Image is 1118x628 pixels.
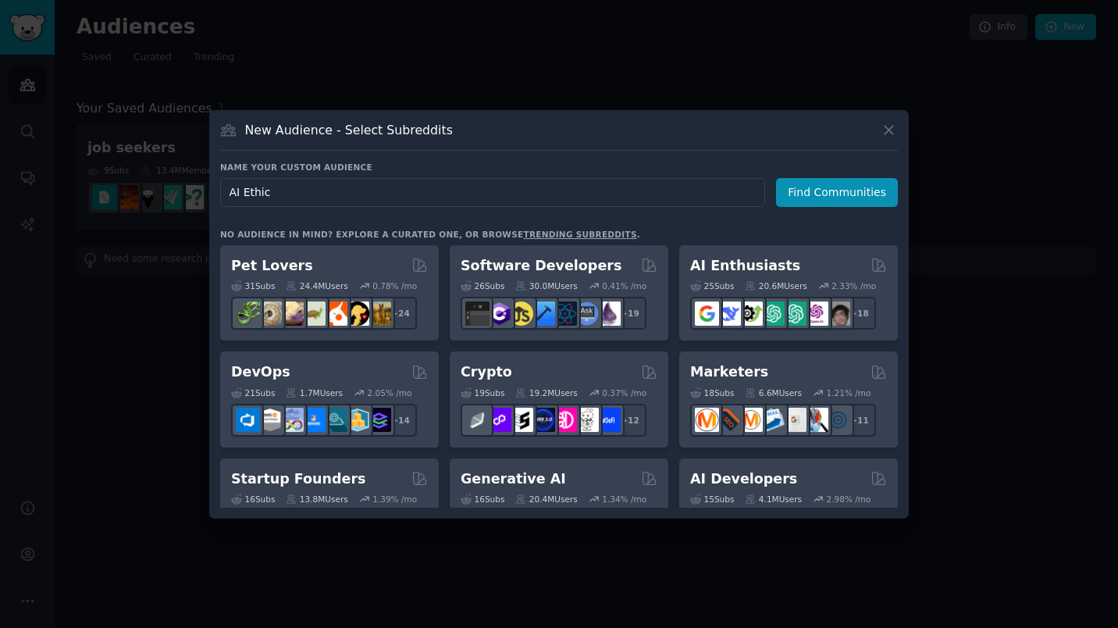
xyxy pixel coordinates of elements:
[515,280,577,291] div: 30.0M Users
[553,302,577,326] img: reactnative
[614,404,646,437] div: + 12
[384,297,417,330] div: + 24
[323,302,347,326] img: cockatiel
[286,494,347,505] div: 13.8M Users
[279,302,304,326] img: leopardgeckos
[690,256,800,276] h2: AI Enthusiasts
[367,408,391,432] img: PlatformEngineers
[515,494,577,505] div: 20.4M Users
[782,302,806,326] img: chatgpt_prompts_
[236,302,260,326] img: herpetology
[368,387,412,398] div: 2.05 % /mo
[236,408,260,432] img: azuredevops
[245,122,453,138] h3: New Audience - Select Subreddits
[690,387,734,398] div: 18 Sub s
[575,408,599,432] img: CryptoNews
[220,162,898,173] h3: Name your custom audience
[258,302,282,326] img: ballpython
[843,404,876,437] div: + 11
[531,302,555,326] img: iOSProgramming
[690,469,797,489] h2: AI Developers
[826,408,850,432] img: OnlineMarketing
[739,408,763,432] img: AskMarketing
[367,302,391,326] img: dogbreed
[695,408,719,432] img: content_marketing
[461,387,504,398] div: 19 Sub s
[231,256,313,276] h2: Pet Lovers
[258,408,282,432] img: AWS_Certified_Experts
[231,494,275,505] div: 16 Sub s
[745,280,806,291] div: 20.6M Users
[745,494,802,505] div: 4.1M Users
[827,494,871,505] div: 2.98 % /mo
[461,494,504,505] div: 16 Sub s
[831,280,876,291] div: 2.33 % /mo
[596,408,621,432] img: defi_
[739,302,763,326] img: AItoolsCatalog
[286,280,347,291] div: 24.4M Users
[465,408,490,432] img: ethfinance
[509,302,533,326] img: learnjavascript
[345,302,369,326] img: PetAdvice
[487,408,511,432] img: 0xPolygon
[602,494,646,505] div: 1.34 % /mo
[461,280,504,291] div: 26 Sub s
[782,408,806,432] img: googleads
[690,494,734,505] div: 15 Sub s
[301,408,326,432] img: DevOpsLinks
[531,408,555,432] img: web3
[596,302,621,326] img: elixir
[760,408,785,432] img: Emailmarketing
[602,387,646,398] div: 0.37 % /mo
[515,387,577,398] div: 19.2M Users
[690,362,768,382] h2: Marketers
[602,280,646,291] div: 0.41 % /mo
[231,362,290,382] h2: DevOps
[384,404,417,437] div: + 14
[461,469,566,489] h2: Generative AI
[465,302,490,326] img: software
[804,408,828,432] img: MarketingResearch
[717,408,741,432] img: bigseo
[231,469,365,489] h2: Startup Founders
[575,302,599,326] img: AskComputerScience
[553,408,577,432] img: defiblockchain
[487,302,511,326] img: csharp
[695,302,719,326] img: GoogleGeminiAI
[509,408,533,432] img: ethstaker
[717,302,741,326] img: DeepSeek
[279,408,304,432] img: Docker_DevOps
[220,229,640,240] div: No audience in mind? Explore a curated one, or browse .
[614,297,646,330] div: + 19
[372,494,417,505] div: 1.39 % /mo
[776,178,898,207] button: Find Communities
[231,280,275,291] div: 31 Sub s
[301,302,326,326] img: turtle
[745,387,802,398] div: 6.6M Users
[826,302,850,326] img: ArtificalIntelligence
[220,178,765,207] input: Pick a short name, like "Digital Marketers" or "Movie-Goers"
[827,387,871,398] div: 1.21 % /mo
[231,387,275,398] div: 21 Sub s
[372,280,417,291] div: 0.78 % /mo
[323,408,347,432] img: platformengineering
[690,280,734,291] div: 25 Sub s
[760,302,785,326] img: chatgpt_promptDesign
[461,362,512,382] h2: Crypto
[523,230,636,239] a: trending subreddits
[461,256,621,276] h2: Software Developers
[843,297,876,330] div: + 18
[345,408,369,432] img: aws_cdk
[804,302,828,326] img: OpenAIDev
[286,387,343,398] div: 1.7M Users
